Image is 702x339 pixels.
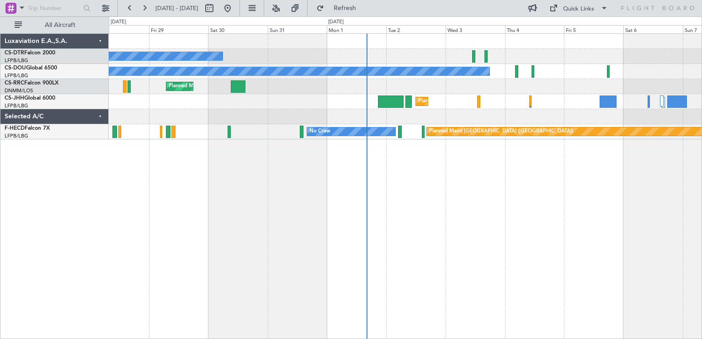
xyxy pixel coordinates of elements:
span: CS-RRC [5,80,24,86]
a: LFPB/LBG [5,102,28,109]
div: Thu 4 [505,25,564,33]
a: LFPB/LBG [5,57,28,64]
a: LFPB/LBG [5,132,28,139]
div: Wed 3 [446,25,505,33]
div: No Crew [309,125,330,138]
a: LFPB/LBG [5,72,28,79]
span: Refresh [326,5,364,11]
span: F-HECD [5,126,25,131]
span: CS-DTR [5,50,24,56]
div: Thu 28 [90,25,149,33]
button: Refresh [312,1,367,16]
a: CS-DTRFalcon 2000 [5,50,55,56]
div: Tue 2 [386,25,446,33]
button: All Aircraft [10,18,99,32]
a: DNMM/LOS [5,87,33,94]
div: Planned Maint [GEOGRAPHIC_DATA] ([GEOGRAPHIC_DATA]) [429,125,573,138]
div: Sun 31 [268,25,327,33]
a: F-HECDFalcon 7X [5,126,50,131]
div: Sat 30 [208,25,268,33]
div: Sat 6 [623,25,683,33]
a: CS-JHHGlobal 6000 [5,95,55,101]
span: CS-DOU [5,65,26,71]
span: All Aircraft [24,22,96,28]
span: CS-JHH [5,95,24,101]
input: Trip Number [28,1,80,15]
div: Quick Links [563,5,594,14]
div: [DATE] [328,18,344,26]
div: [DATE] [111,18,126,26]
button: Quick Links [545,1,612,16]
div: Planned Maint [GEOGRAPHIC_DATA] ([GEOGRAPHIC_DATA]) [169,79,313,93]
div: Mon 1 [327,25,386,33]
div: Planned Maint [GEOGRAPHIC_DATA] ([GEOGRAPHIC_DATA]) [418,95,562,108]
div: Fri 5 [564,25,623,33]
div: Fri 29 [149,25,208,33]
span: [DATE] - [DATE] [155,4,198,12]
a: CS-RRCFalcon 900LX [5,80,58,86]
a: CS-DOUGlobal 6500 [5,65,57,71]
